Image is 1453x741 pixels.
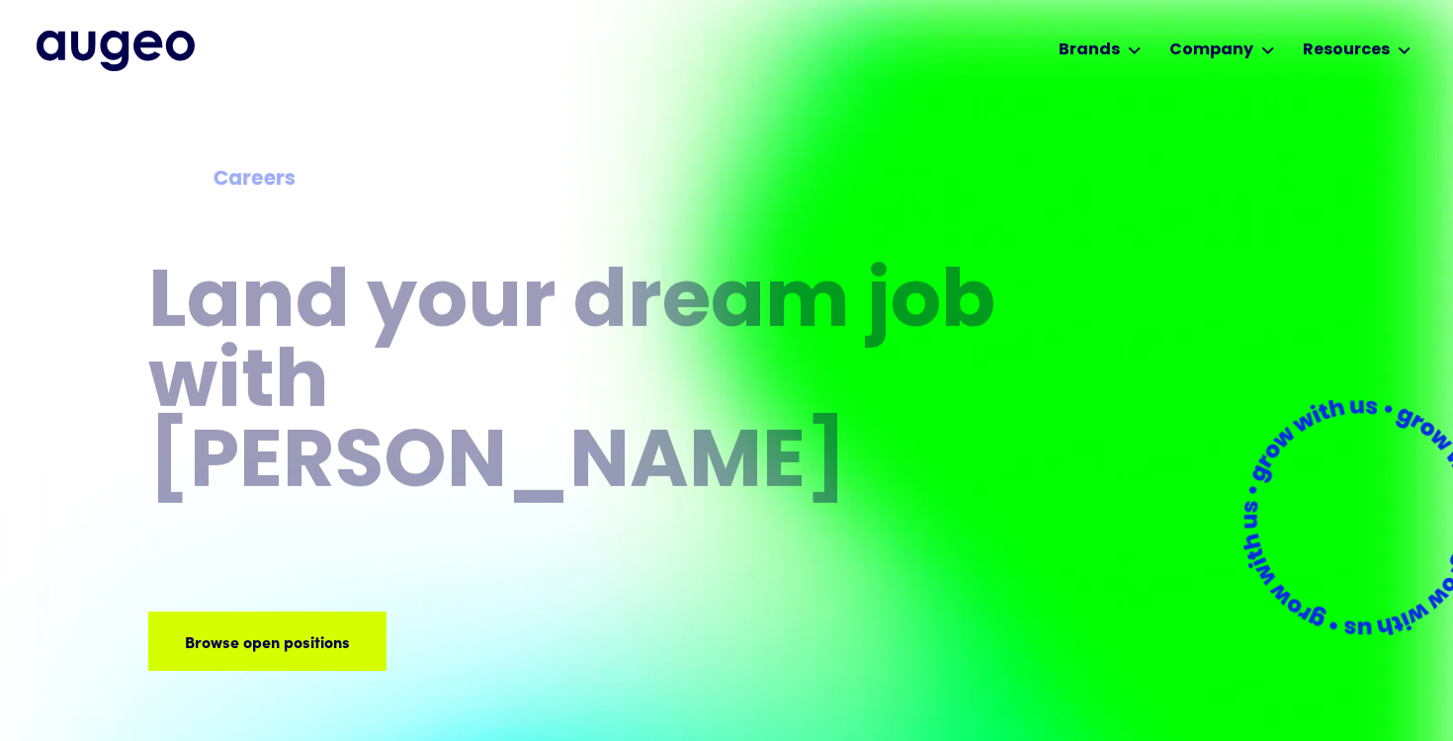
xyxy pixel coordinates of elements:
img: Augeo's full logo in midnight blue. [37,31,195,70]
div: Brands [1059,39,1120,62]
a: Browse open positions [148,612,386,671]
a: home [37,31,195,70]
h1: Land your dream job﻿ with [PERSON_NAME] [148,266,1002,506]
div: Company [1169,39,1253,62]
strong: Careers [214,170,296,190]
div: Resources [1303,39,1390,62]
